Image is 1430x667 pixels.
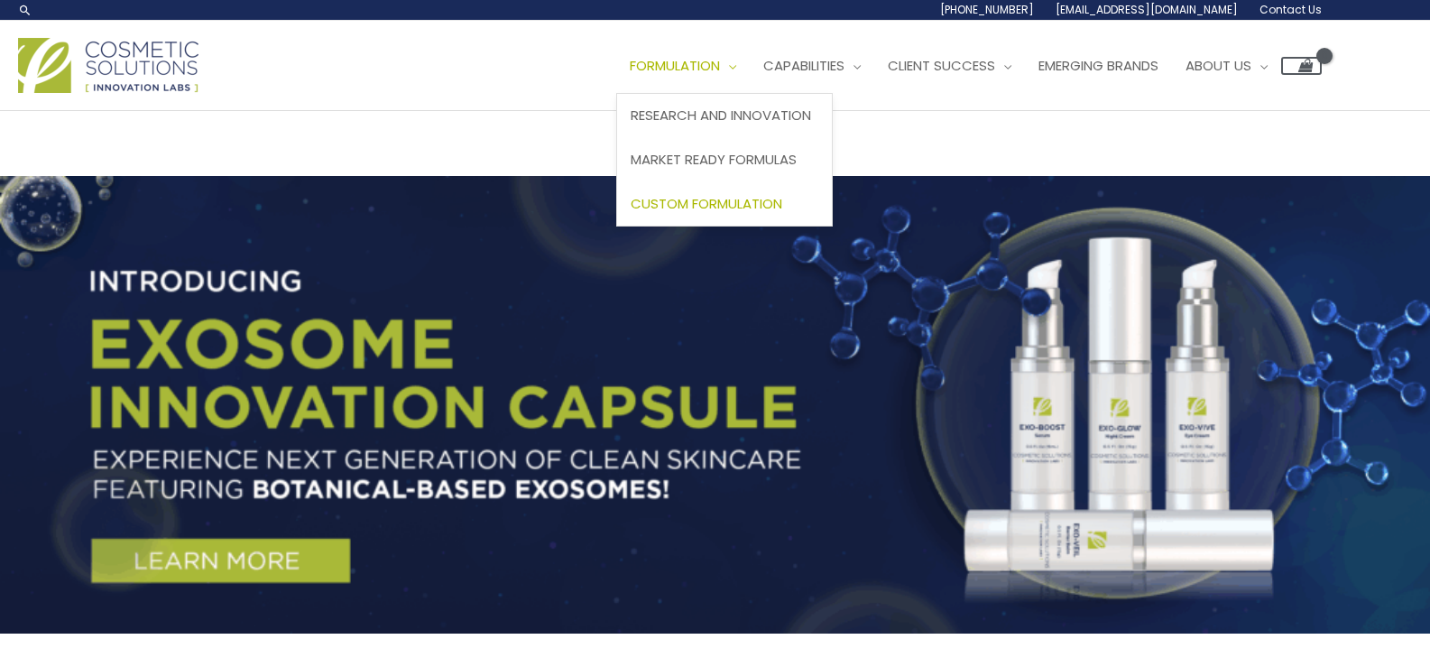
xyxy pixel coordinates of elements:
span: Custom Formulation [631,194,782,213]
span: Emerging Brands [1038,56,1158,75]
nav: Site Navigation [603,39,1322,93]
span: Contact Us [1259,2,1322,17]
span: Formulation [630,56,720,75]
span: [EMAIL_ADDRESS][DOMAIN_NAME] [1056,2,1238,17]
a: Client Success [874,39,1025,93]
img: Cosmetic Solutions Logo [18,38,198,93]
span: About Us [1186,56,1251,75]
span: [PHONE_NUMBER] [940,2,1034,17]
a: Market Ready Formulas [617,138,832,182]
a: Formulation [616,39,750,93]
a: About Us [1172,39,1281,93]
a: Custom Formulation [617,181,832,226]
span: Market Ready Formulas [631,150,797,169]
span: Research and Innovation [631,106,811,125]
a: Capabilities [750,39,874,93]
span: Capabilities [763,56,844,75]
a: Research and Innovation [617,94,832,138]
span: Client Success [888,56,995,75]
a: Search icon link [18,3,32,17]
a: Emerging Brands [1025,39,1172,93]
a: View Shopping Cart, empty [1281,57,1322,75]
